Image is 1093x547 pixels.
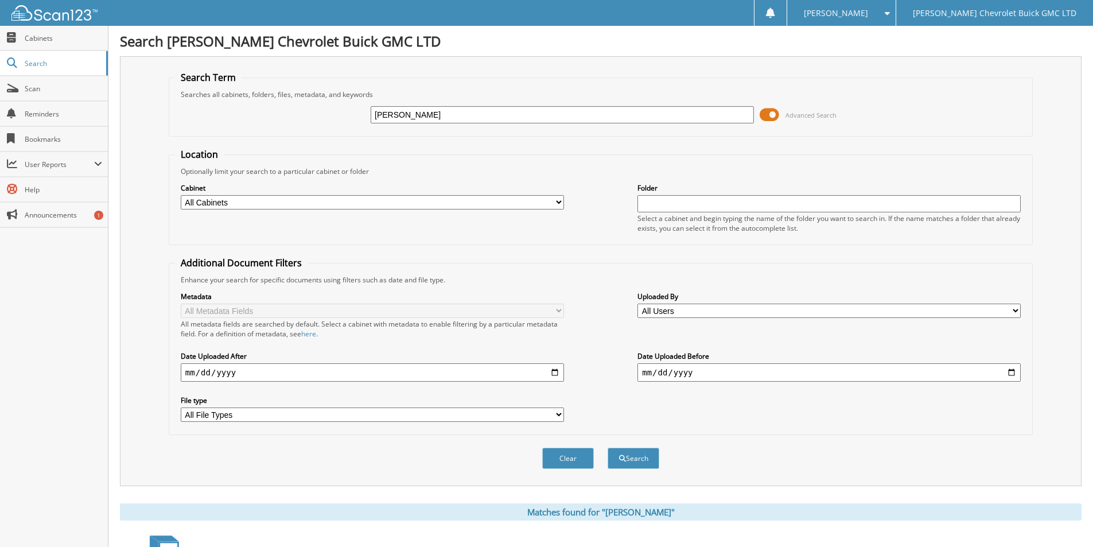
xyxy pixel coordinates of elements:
label: Date Uploaded Before [637,351,1021,361]
button: Clear [542,448,594,469]
div: Select a cabinet and begin typing the name of the folder you want to search in. If the name match... [637,214,1021,233]
div: 1 [94,211,103,220]
a: here [301,329,316,339]
label: Uploaded By [637,292,1021,301]
input: end [637,363,1021,382]
span: Reminders [25,109,102,119]
button: Search [608,448,659,469]
div: Optionally limit your search to a particular cabinet or folder [175,166,1026,176]
div: All metadata fields are searched by default. Select a cabinet with metadata to enable filtering b... [181,319,564,339]
div: Enhance your search for specific documents using filters such as date and file type. [175,275,1026,285]
legend: Search Term [175,71,242,84]
span: [PERSON_NAME] Chevrolet Buick GMC LTD [913,10,1076,17]
span: Announcements [25,210,102,220]
span: Help [25,185,102,195]
span: Bookmarks [25,134,102,144]
label: Metadata [181,292,564,301]
input: start [181,363,564,382]
span: Search [25,59,100,68]
span: Advanced Search [785,111,837,119]
label: Cabinet [181,183,564,193]
label: Date Uploaded After [181,351,564,361]
span: Scan [25,84,102,94]
span: User Reports [25,160,94,169]
div: Searches all cabinets, folders, files, metadata, and keywords [175,90,1026,99]
label: File type [181,395,564,405]
legend: Additional Document Filters [175,257,308,269]
span: [PERSON_NAME] [804,10,868,17]
span: Cabinets [25,33,102,43]
legend: Location [175,148,224,161]
div: Matches found for "[PERSON_NAME]" [120,503,1082,521]
label: Folder [637,183,1021,193]
h1: Search [PERSON_NAME] Chevrolet Buick GMC LTD [120,32,1082,51]
img: scan123-logo-white.svg [11,5,98,21]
